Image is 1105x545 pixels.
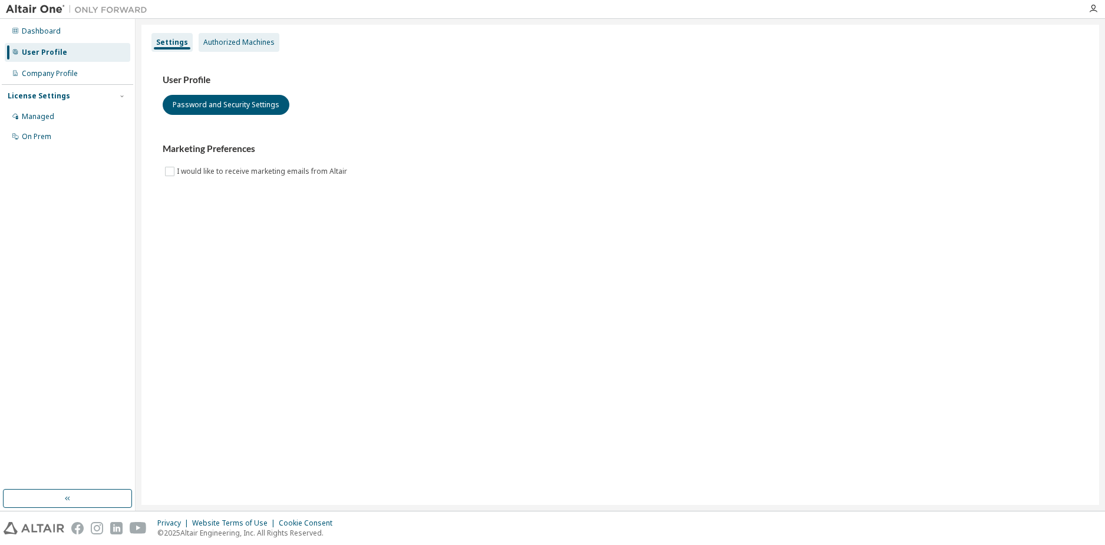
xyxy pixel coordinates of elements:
div: Managed [22,112,54,121]
div: On Prem [22,132,51,141]
div: Cookie Consent [279,518,339,528]
img: instagram.svg [91,522,103,534]
p: © 2025 Altair Engineering, Inc. All Rights Reserved. [157,528,339,538]
div: Privacy [157,518,192,528]
div: User Profile [22,48,67,57]
h3: User Profile [163,74,1078,86]
button: Password and Security Settings [163,95,289,115]
div: Dashboard [22,27,61,36]
img: altair_logo.svg [4,522,64,534]
label: I would like to receive marketing emails from Altair [177,164,349,179]
div: Authorized Machines [203,38,275,47]
div: License Settings [8,91,70,101]
div: Settings [156,38,188,47]
h3: Marketing Preferences [163,143,1078,155]
img: facebook.svg [71,522,84,534]
div: Company Profile [22,69,78,78]
img: youtube.svg [130,522,147,534]
div: Website Terms of Use [192,518,279,528]
img: Altair One [6,4,153,15]
img: linkedin.svg [110,522,123,534]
